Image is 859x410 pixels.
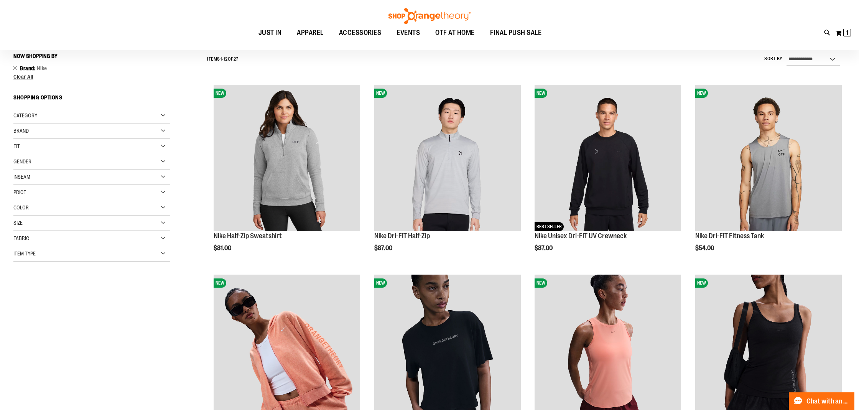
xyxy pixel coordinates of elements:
span: NEW [535,278,547,288]
span: Gender [13,158,31,165]
a: JUST IN [251,24,290,42]
span: $81.00 [214,245,232,252]
span: 1 [220,56,222,62]
span: Chat with an Expert [806,398,850,405]
span: 27 [234,56,239,62]
span: ACCESSORIES [339,24,382,41]
a: ACCESSORIES [331,24,389,42]
span: NEW [695,278,708,288]
a: Nike Unisex Dri-FIT UV Crewneck [535,232,627,240]
button: Chat with an Expert [789,392,855,410]
span: $54.00 [695,245,715,252]
img: Nike Unisex Dri-FIT UV Crewneck [535,85,681,231]
span: Brand [13,128,29,134]
span: 12 [224,56,228,62]
strong: Shopping Options [13,91,170,108]
a: Nike Dri-FIT Half-Zip [374,232,430,240]
span: Clear All [13,74,33,80]
span: EVENTS [397,24,420,41]
div: product [691,81,846,271]
a: Nike Dri-FIT Fitness Tank [695,232,764,240]
span: BEST SELLER [535,222,564,231]
span: 1 [846,29,849,36]
span: $87.00 [535,245,554,252]
span: Fit [13,143,20,149]
span: JUST IN [258,24,282,41]
div: product [531,81,685,271]
span: Price [13,189,26,195]
div: product [210,81,364,271]
span: Color [13,204,29,211]
span: $87.00 [374,245,393,252]
a: Nike Half-Zip Sweatshirt [214,232,282,240]
span: NEW [214,278,226,288]
a: FINAL PUSH SALE [482,24,550,42]
span: Size [13,220,23,226]
button: Now Shopping by [13,49,61,63]
span: Item Type [13,250,36,257]
span: NEW [695,89,708,98]
span: Inseam [13,174,30,180]
a: Clear All [13,74,170,79]
span: APPAREL [297,24,324,41]
span: Fabric [13,235,29,241]
label: Sort By [764,56,783,62]
span: FINAL PUSH SALE [490,24,542,41]
img: Nike Dri-FIT Half-Zip [374,85,521,231]
a: Nike Dri-FIT Half-ZipNEW [374,85,521,232]
span: NEW [535,89,547,98]
span: Brand [20,65,37,71]
span: OTF AT HOME [435,24,475,41]
span: Nike [37,65,47,71]
span: NEW [374,278,387,288]
div: product [370,81,525,271]
h2: Items - of [207,53,239,65]
span: NEW [214,89,226,98]
span: Category [13,112,37,119]
img: Nike Half-Zip Sweatshirt [214,85,360,231]
img: Nike Dri-FIT Fitness Tank [695,85,842,231]
a: OTF AT HOME [428,24,482,42]
a: APPAREL [289,24,331,41]
a: Nike Half-Zip SweatshirtNEW [214,85,360,232]
a: Nike Unisex Dri-FIT UV CrewneckNEWBEST SELLER [535,85,681,232]
a: EVENTS [389,24,428,42]
img: Shop Orangetheory [387,8,472,24]
span: NEW [374,89,387,98]
a: Nike Dri-FIT Fitness TankNEW [695,85,842,232]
